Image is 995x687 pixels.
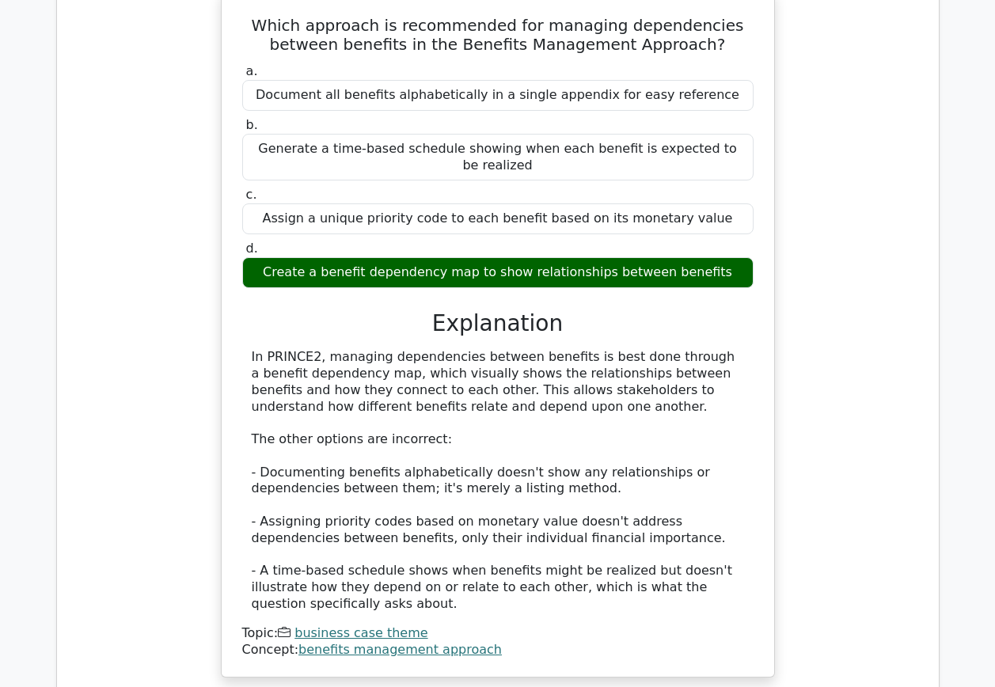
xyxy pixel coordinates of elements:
a: benefits management approach [298,642,502,657]
h5: Which approach is recommended for managing dependencies between benefits in the Benefits Manageme... [241,16,755,54]
div: In PRINCE2, managing dependencies between benefits is best done through a benefit dependency map,... [252,349,744,613]
span: a. [246,63,258,78]
div: Concept: [242,642,754,659]
span: b. [246,117,258,132]
a: business case theme [294,625,427,640]
div: Create a benefit dependency map to show relationships between benefits [242,257,754,288]
h3: Explanation [252,310,744,337]
span: d. [246,241,258,256]
div: Document all benefits alphabetically in a single appendix for easy reference [242,80,754,111]
div: Topic: [242,625,754,642]
div: Assign a unique priority code to each benefit based on its monetary value [242,203,754,234]
div: Generate a time-based schedule showing when each benefit is expected to be realized [242,134,754,181]
span: c. [246,187,257,202]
